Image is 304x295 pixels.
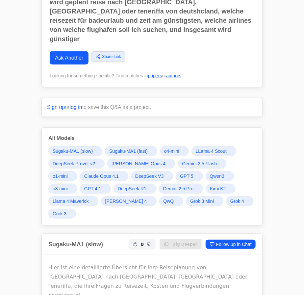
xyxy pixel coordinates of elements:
[50,51,89,65] a: Ask Another
[101,196,157,206] a: [PERSON_NAME] 4
[48,171,77,181] a: o1-mini
[178,159,226,169] a: Gemini 2.5 Flash
[226,196,254,206] a: Grok 4
[148,73,162,78] a: papers
[159,196,184,206] a: QwQ
[206,171,234,181] a: Qwen3
[48,134,256,142] h3: All Models
[47,103,257,111] p: or to save this Q&A as a project.
[230,198,244,204] span: Grok 4
[53,198,89,204] span: Llama 4 Maverick
[48,159,105,169] a: DeepSeek Prover v2
[176,171,203,181] a: GPT 5
[159,184,203,194] a: Gemini 2.5 Pro
[53,185,68,192] span: o3-mini
[206,184,235,194] a: Kimi K2
[135,173,164,179] span: DeepSeek V3
[105,198,147,204] span: [PERSON_NAME] 4
[190,198,214,204] span: Grok 3 Mini
[107,159,175,169] a: [PERSON_NAME] Opus 4
[48,184,77,194] a: o3-mini
[105,146,157,156] a: Sugaku-MA1 (fast)
[131,240,139,248] button: Helpful
[84,185,101,192] span: GPT 4.1
[109,148,148,154] span: Sugaku-MA1 (fast)
[196,148,227,154] span: LLama 4 Scout
[48,146,102,156] a: Sugaku-MA1 (slow)
[80,184,111,194] a: GPT 4.1
[180,173,193,179] span: GPT 5
[164,148,179,154] span: o4-mini
[70,104,82,110] a: log in
[164,198,174,204] span: QwQ
[102,54,121,60] span: Share Link
[118,185,146,192] span: DeepSeek R1
[160,146,189,156] a: o4-mini
[210,185,226,192] span: Kimi K2
[182,160,217,167] span: Gemini 2.5 Flash
[210,173,224,179] span: Qwen3
[112,160,165,167] span: [PERSON_NAME] Opus 4
[186,196,223,206] a: Grok 3 Mini
[48,240,103,249] h2: Sugaku-MA1 (slow)
[53,173,68,179] span: o1-mini
[48,209,76,219] a: Grok 3
[145,240,153,248] button: Not Helpful
[191,146,236,156] a: LLama 4 Scout
[53,160,95,167] span: DeepSeek Prover v2
[53,210,66,217] span: Grok 3
[47,104,65,110] a: Sign up
[53,148,93,154] span: Sugaku-MA1 (slow)
[48,196,98,206] a: Llama 4 Maverick
[114,184,156,194] a: DeepSeek R1
[80,171,128,181] a: Claude Opus 4.1
[140,241,144,248] span: 0
[84,173,119,179] span: Claude Opus 4.1
[206,240,256,249] a: Follow up in Chat
[163,185,193,192] span: Gemini 2.5 Pro
[166,73,182,78] a: authors
[50,72,254,79] div: Looking for something specific? Find matches in or .
[131,171,173,181] a: DeepSeek V3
